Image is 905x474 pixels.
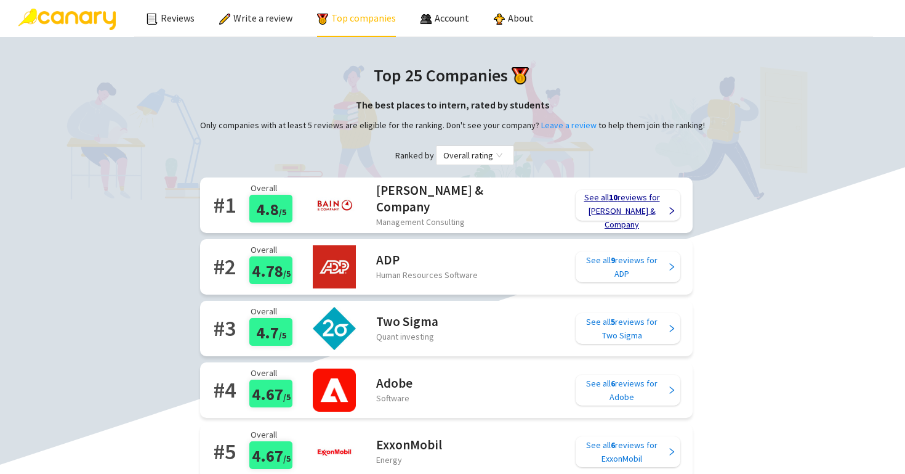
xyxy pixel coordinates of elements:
span: Overall rating [443,146,507,165]
b: 6 [611,439,615,451]
b: 10 [609,192,617,203]
a: See all9reviews forADP [576,251,680,282]
a: Top companies [317,12,396,24]
a: About [494,12,534,24]
span: Account [435,12,469,24]
span: /5 [283,268,291,279]
p: Only companies with at least 5 reviews are eligible for the ranking. Don't see your company? to h... [200,118,705,132]
h1: Top 25 Companies [200,62,705,89]
img: medal.png [512,67,529,84]
h2: [PERSON_NAME] & Company [376,182,499,215]
div: 4.78 [249,256,292,284]
span: /5 [279,330,286,341]
span: right [667,206,676,215]
span: /5 [279,206,286,218]
b: 5 [611,316,615,327]
a: See all6reviews forExxonMobil [576,436,680,467]
img: Bain & Company [313,184,356,227]
img: people.png [420,14,432,25]
div: Management Consulting [376,215,499,229]
b: 9 [611,255,615,266]
p: Overall [251,304,299,318]
h2: # 3 [214,311,236,346]
h2: Adobe [376,375,412,391]
a: Leave a review [541,120,597,131]
p: Overall [251,428,299,441]
div: Software [376,391,412,405]
div: See all reviews for Adobe [578,377,666,404]
h2: Two Sigma [376,313,438,330]
div: Quant investing [376,330,438,343]
a: Reviews [147,12,195,24]
h2: # 5 [214,434,236,469]
div: See all reviews for [PERSON_NAME] & Company [578,190,666,231]
span: /5 [283,453,291,464]
div: See all reviews for Two Sigma [578,315,666,342]
p: Overall [251,181,299,195]
img: Adobe [313,369,356,412]
img: ADP [313,245,356,288]
a: See all10reviews for[PERSON_NAME] & Company [576,190,680,221]
div: Ranked by [200,145,705,165]
a: See all6reviews forAdobe [576,375,680,406]
p: Overall [251,366,299,380]
div: 4.67 [249,441,292,469]
span: right [667,386,676,394]
h3: The best places to intern, rated by students [200,97,705,113]
div: 4.7 [249,318,292,346]
div: 4.67 [249,380,292,407]
h2: # 2 [214,249,236,284]
a: See all5reviews forTwo Sigma [576,313,680,344]
span: /5 [283,391,291,402]
a: Write a review [219,12,292,24]
h2: # 4 [214,372,236,407]
b: 6 [611,378,615,389]
p: Overall [251,243,299,256]
div: Energy [376,453,442,467]
div: See all reviews for ExxonMobil [578,438,666,465]
div: 4.8 [249,195,292,223]
span: right [667,447,676,456]
div: Human Resources Software [376,268,478,282]
h2: ExxonMobil [376,436,442,453]
span: right [667,263,676,271]
div: See all reviews for ADP [578,253,666,280]
span: right [667,324,676,333]
img: ExxonMobil [313,430,356,473]
h2: # 1 [214,187,236,223]
h2: ADP [376,251,478,268]
img: Two Sigma [313,307,356,350]
img: Canary Logo [18,9,116,30]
